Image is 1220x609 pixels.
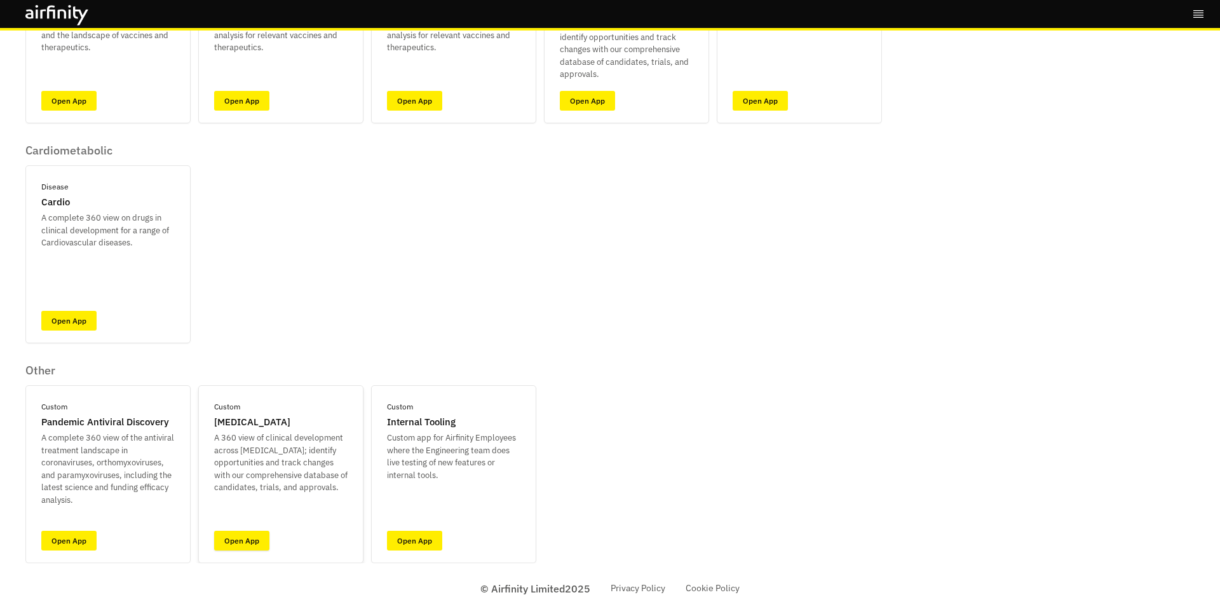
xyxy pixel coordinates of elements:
a: Open App [733,91,788,111]
a: Open App [387,91,442,111]
p: Custom [387,401,413,413]
a: Open App [41,311,97,331]
p: Internal Tooling [387,415,456,430]
a: Privacy Policy [611,582,665,595]
a: Open App [41,531,97,551]
p: Custom [214,401,240,413]
p: © Airfinity Limited 2025 [480,581,590,596]
a: Open App [214,531,269,551]
a: Open App [560,91,615,111]
p: A 360 view of clinical development across [MEDICAL_DATA]; identify opportunities and track change... [214,432,348,494]
p: A complete 360 view of the antiviral treatment landscape in coronaviruses, orthomyxoviruses, and ... [41,432,175,506]
p: Custom app for Airfinity Employees where the Engineering team does live testing of new features o... [387,432,520,481]
p: Pandemic Antiviral Discovery [41,415,169,430]
a: Open App [214,91,269,111]
a: Cookie Policy [686,582,740,595]
p: Cardio [41,195,70,210]
p: Other [25,364,536,378]
p: Disease [41,181,69,193]
p: Custom [41,401,67,413]
p: A 360 view of clinical development across all infectious diseases; identify opportunities and tra... [560,6,693,81]
p: Cardiometabolic [25,144,191,158]
p: [MEDICAL_DATA] [214,415,290,430]
a: Open App [41,91,97,111]
p: A complete 360 view on drugs in clinical development for a range of Cardiovascular diseases. [41,212,175,249]
a: Open App [387,531,442,551]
